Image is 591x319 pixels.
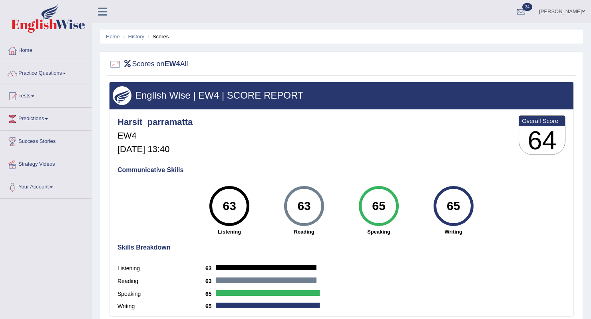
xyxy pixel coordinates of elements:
[439,189,468,223] div: 65
[117,302,205,311] label: Writing
[205,303,216,309] b: 65
[205,265,216,271] b: 63
[519,126,565,155] h3: 64
[196,228,263,236] strong: Listening
[117,166,565,174] h4: Communicative Skills
[117,131,193,141] h5: EW4
[522,3,532,11] span: 34
[364,189,393,223] div: 65
[165,60,180,68] b: EW4
[146,33,169,40] li: Scores
[117,117,193,127] h4: Harsit_parramatta
[271,228,338,236] strong: Reading
[205,278,216,284] b: 63
[345,228,412,236] strong: Speaking
[522,117,562,124] b: Overall Score
[117,244,565,251] h4: Skills Breakdown
[0,153,92,173] a: Strategy Videos
[117,277,205,285] label: Reading
[0,108,92,128] a: Predictions
[0,176,92,196] a: Your Account
[0,62,92,82] a: Practice Questions
[117,290,205,298] label: Speaking
[205,291,216,297] b: 65
[106,34,120,40] a: Home
[117,145,193,154] h5: [DATE] 13:40
[0,131,92,151] a: Success Stories
[117,264,205,273] label: Listening
[113,86,131,105] img: wings.png
[109,58,188,70] h2: Scores on All
[420,228,487,236] strong: Writing
[0,40,92,59] a: Home
[215,189,244,223] div: 63
[113,90,570,101] h3: English Wise | EW4 | SCORE REPORT
[0,85,92,105] a: Tests
[289,189,318,223] div: 63
[128,34,144,40] a: History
